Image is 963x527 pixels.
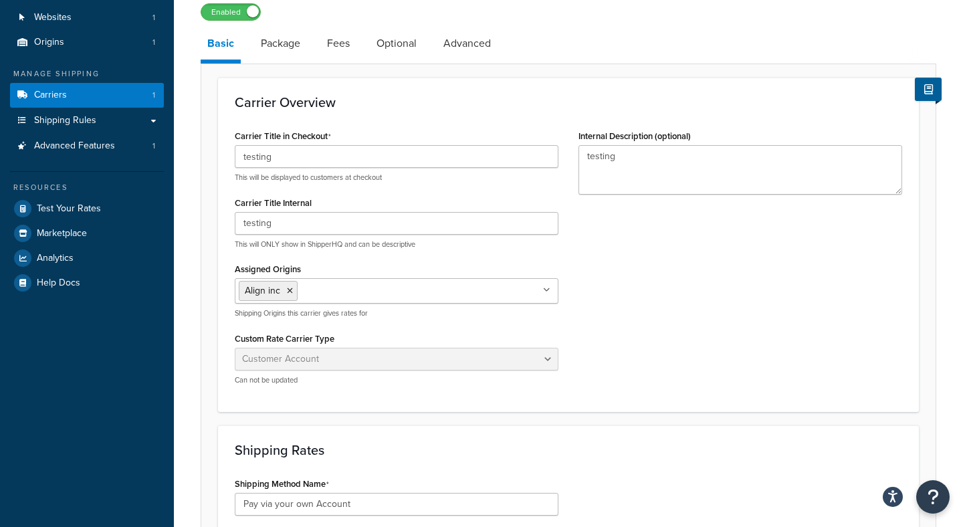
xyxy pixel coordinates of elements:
[10,30,164,55] a: Origins1
[235,479,329,490] label: Shipping Method Name
[578,145,902,195] textarea: testing
[37,278,80,289] span: Help Docs
[152,90,155,101] span: 1
[235,264,301,274] label: Assigned Origins
[10,134,164,159] li: Advanced Features
[245,284,280,298] span: Align inc
[10,83,164,108] a: Carriers1
[320,27,356,60] a: Fees
[235,443,902,457] h3: Shipping Rates
[10,108,164,133] a: Shipping Rules
[235,131,331,142] label: Carrier Title in Checkout
[34,37,64,48] span: Origins
[10,83,164,108] li: Carriers
[915,78,942,101] button: Show Help Docs
[10,134,164,159] a: Advanced Features1
[10,30,164,55] li: Origins
[152,37,155,48] span: 1
[34,115,96,126] span: Shipping Rules
[10,246,164,270] a: Analytics
[37,228,87,239] span: Marketplace
[10,5,164,30] li: Websites
[578,131,691,141] label: Internal Description (optional)
[152,12,155,23] span: 1
[10,221,164,245] a: Marketplace
[10,271,164,295] a: Help Docs
[370,27,423,60] a: Optional
[235,95,902,110] h3: Carrier Overview
[34,140,115,152] span: Advanced Features
[34,12,72,23] span: Websites
[10,182,164,193] div: Resources
[235,375,558,385] p: Can not be updated
[235,334,334,344] label: Custom Rate Carrier Type
[10,197,164,221] a: Test Your Rates
[235,198,312,208] label: Carrier Title Internal
[235,173,558,183] p: This will be displayed to customers at checkout
[437,27,498,60] a: Advanced
[201,27,241,64] a: Basic
[235,308,558,318] p: Shipping Origins this carrier gives rates for
[34,90,67,101] span: Carriers
[152,140,155,152] span: 1
[235,239,558,249] p: This will ONLY show in ShipperHQ and can be descriptive
[37,253,74,264] span: Analytics
[201,4,260,20] label: Enabled
[10,68,164,80] div: Manage Shipping
[37,203,101,215] span: Test Your Rates
[254,27,307,60] a: Package
[10,5,164,30] a: Websites1
[916,480,950,514] button: Open Resource Center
